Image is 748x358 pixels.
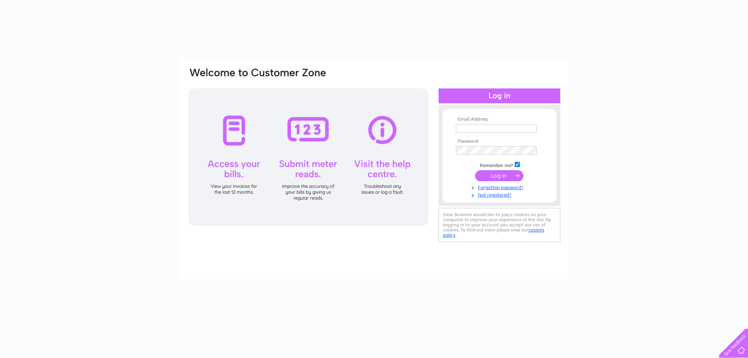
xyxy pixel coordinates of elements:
input: Submit [475,170,523,181]
td: Remember me? [454,161,545,169]
div: Clear Business would like to place cookies on your computer to improve your experience of the sit... [439,208,560,242]
th: Password: [454,139,545,144]
a: cookies policy [443,227,544,238]
a: Forgotten password? [456,183,545,191]
a: Not registered? [456,191,545,198]
th: Email Address: [454,117,545,122]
